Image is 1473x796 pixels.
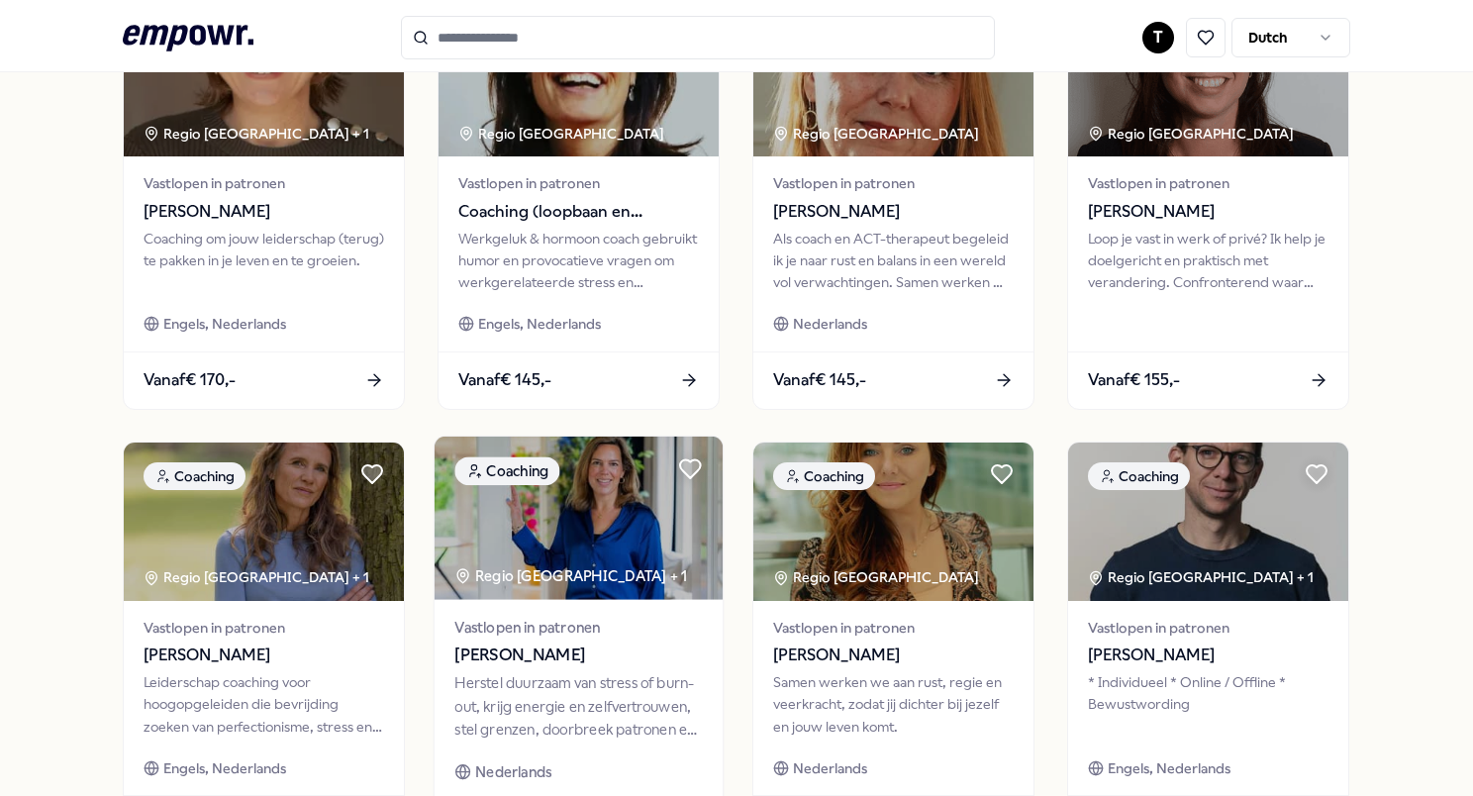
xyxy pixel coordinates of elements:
div: Regio [GEOGRAPHIC_DATA] [1088,123,1297,145]
img: package image [435,437,723,600]
div: Herstel duurzaam van stress of burn-out, krijg energie en zelfvertrouwen, stel grenzen, doorbreek... [454,672,702,741]
span: Vastlopen in patronen [1088,172,1328,194]
span: Vanaf € 155,- [1088,367,1180,393]
span: [PERSON_NAME] [1088,643,1328,668]
div: Coaching [773,462,875,490]
div: Werkgeluk & hormoon coach gebruikt humor en provocatieve vragen om werkgerelateerde stress en spa... [458,228,699,294]
span: Nederlands [793,757,867,779]
span: [PERSON_NAME] [144,643,384,668]
span: Nederlands [475,760,551,783]
span: Engels, Nederlands [1108,757,1230,779]
div: * Individueel * Online / Offline * Bewustwording [1088,671,1328,738]
span: Coaching (loopbaan en werkgeluk) [458,199,699,225]
div: Coaching om jouw leiderschap (terug) te pakken in je leven en te groeien. [144,228,384,294]
img: package image [124,443,404,601]
input: Search for products, categories or subcategories [401,16,995,59]
span: [PERSON_NAME] [454,643,702,668]
div: Als coach en ACT-therapeut begeleid ik je naar rust en balans in een wereld vol verwachtingen. Sa... [773,228,1014,294]
span: Engels, Nederlands [163,313,286,335]
span: Engels, Nederlands [478,313,601,335]
span: Vanaf € 145,- [773,367,866,393]
span: [PERSON_NAME] [144,199,384,225]
div: Regio [GEOGRAPHIC_DATA] + 1 [144,566,369,588]
div: Coaching [454,456,559,485]
span: Vastlopen in patronen [458,172,699,194]
img: package image [1068,443,1348,601]
div: Regio [GEOGRAPHIC_DATA] [773,566,982,588]
img: package image [753,443,1033,601]
span: [PERSON_NAME] [773,199,1014,225]
span: Vastlopen in patronen [773,617,1014,639]
div: Regio [GEOGRAPHIC_DATA] + 1 [144,123,369,145]
span: Vastlopen in patronen [144,172,384,194]
span: Nederlands [793,313,867,335]
div: Regio [GEOGRAPHIC_DATA] [458,123,667,145]
div: Loop je vast in werk of privé? Ik help je doelgericht en praktisch met verandering. Confronterend... [1088,228,1328,294]
span: Vastlopen in patronen [1088,617,1328,639]
span: Vastlopen in patronen [144,617,384,639]
div: Regio [GEOGRAPHIC_DATA] [773,123,982,145]
div: Regio [GEOGRAPHIC_DATA] + 1 [1088,566,1314,588]
span: Vanaf € 170,- [144,367,236,393]
div: Coaching [1088,462,1190,490]
div: Regio [GEOGRAPHIC_DATA] + 1 [454,564,687,587]
span: Vastlopen in patronen [773,172,1014,194]
span: Vanaf € 145,- [458,367,551,393]
span: Engels, Nederlands [163,757,286,779]
div: Leiderschap coaching voor hoogopgeleiden die bevrijding zoeken van perfectionisme, stress en het ... [144,671,384,738]
span: Vastlopen in patronen [454,616,702,639]
button: T [1142,22,1174,53]
span: [PERSON_NAME] [1088,199,1328,225]
div: Samen werken we aan rust, regie en veerkracht, zodat jij dichter bij jezelf en jouw leven komt. [773,671,1014,738]
div: Coaching [144,462,245,490]
span: [PERSON_NAME] [773,643,1014,668]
